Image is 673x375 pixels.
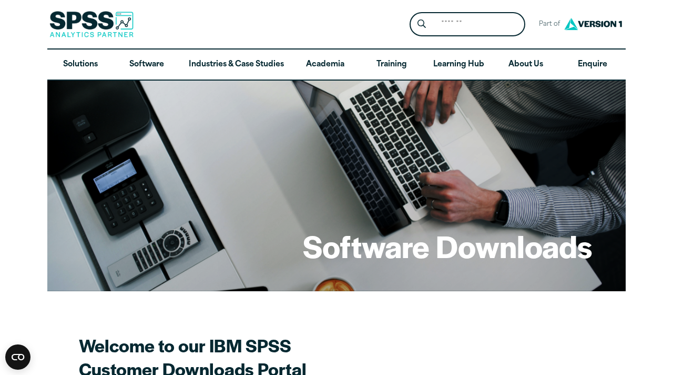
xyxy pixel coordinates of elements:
[5,344,30,370] button: Open CMP widget
[534,17,562,32] span: Part of
[292,50,359,80] a: Academia
[359,50,425,80] a: Training
[49,11,134,37] img: SPSS Analytics Partner
[410,12,525,37] form: Site Header Search Form
[425,50,493,80] a: Learning Hub
[559,50,626,80] a: Enquire
[180,50,292,80] a: Industries & Case Studies
[562,14,625,34] img: Version1 Logo
[47,50,626,80] nav: Desktop version of site main menu
[417,19,426,28] svg: Search magnifying glass icon
[412,15,432,34] button: Search magnifying glass icon
[47,50,114,80] a: Solutions
[493,50,559,80] a: About Us
[303,225,592,267] h1: Software Downloads
[114,50,180,80] a: Software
